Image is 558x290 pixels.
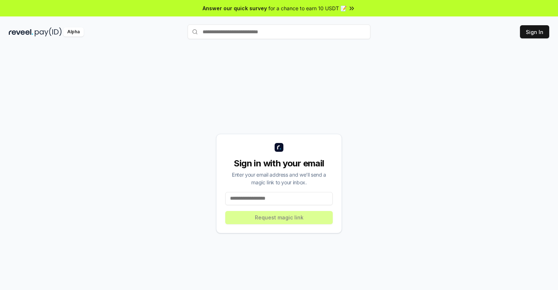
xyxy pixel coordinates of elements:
[203,4,267,12] span: Answer our quick survey
[275,143,283,152] img: logo_small
[9,27,33,37] img: reveel_dark
[225,158,333,169] div: Sign in with your email
[35,27,62,37] img: pay_id
[268,4,347,12] span: for a chance to earn 10 USDT 📝
[520,25,549,38] button: Sign In
[225,171,333,186] div: Enter your email address and we’ll send a magic link to your inbox.
[63,27,84,37] div: Alpha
